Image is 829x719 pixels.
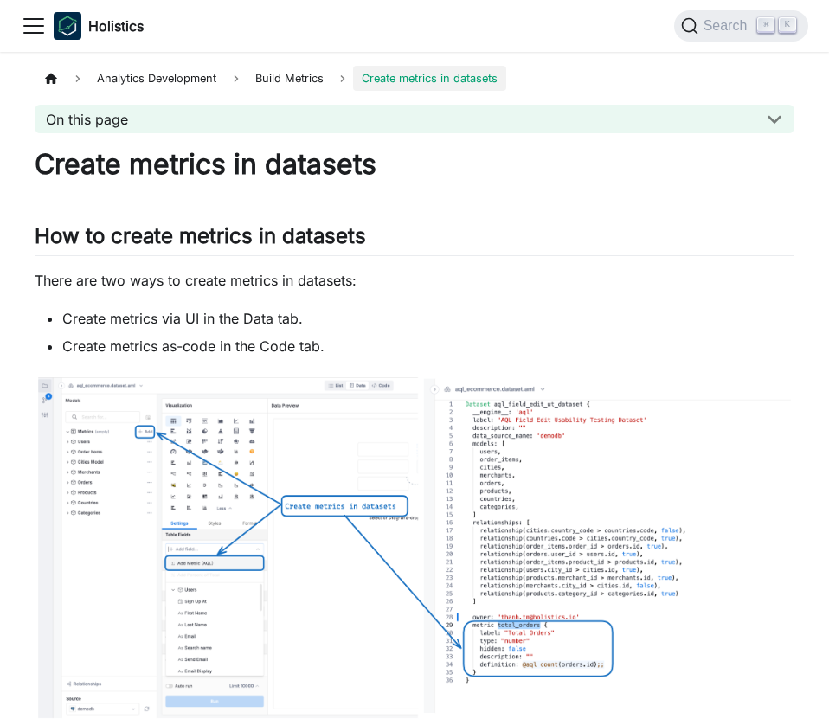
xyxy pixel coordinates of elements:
nav: Breadcrumbs [35,66,794,91]
kbd: ⌘ [757,17,774,33]
button: Search (Command+K) [674,10,808,42]
li: Create metrics via UI in the Data tab. [62,308,794,329]
h2: How to create metrics in datasets [35,223,794,256]
button: On this page [35,105,794,133]
a: Home page [35,66,67,91]
h1: Create metrics in datasets [35,147,794,182]
kbd: K [779,17,796,33]
span: Analytics Development [88,66,225,91]
b: Holistics [88,16,144,36]
a: HolisticsHolistics [54,12,144,40]
p: There are two ways to create metrics in datasets: [35,270,794,291]
span: Create metrics in datasets [353,66,506,91]
span: Search [698,18,758,34]
button: Toggle navigation bar [21,13,47,39]
li: Create metrics as-code in the Code tab. [62,336,794,356]
img: Holistics [54,12,81,40]
span: Build Metrics [247,66,332,91]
